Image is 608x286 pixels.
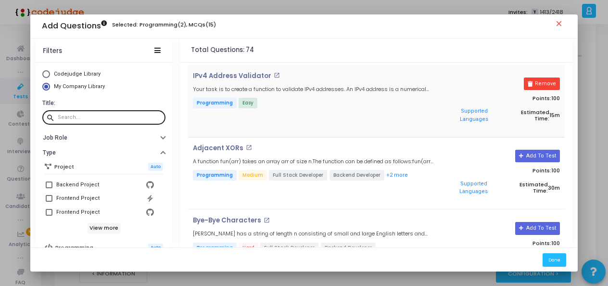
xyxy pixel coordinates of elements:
[193,170,237,181] span: Programming
[444,177,560,199] p: Estimated Time:
[548,185,560,191] span: 30m
[246,144,252,151] mat-icon: open_in_new
[54,83,105,90] span: My Company Library
[54,164,74,170] h6: Project
[515,150,560,162] button: Add To Test
[444,104,504,127] button: Supported Languages
[549,112,560,118] span: 15m
[46,113,58,122] mat-icon: search
[148,244,163,252] span: Auto
[444,177,504,199] button: Supported Languages
[58,115,162,120] input: Search...
[321,243,376,253] span: Backend Developer
[56,179,99,191] div: Backend Project
[239,98,257,108] span: Easy
[444,95,560,102] p: Points:
[193,231,434,237] h5: [PERSON_NAME] has a string of length n consisting of small and large English letters and digits.H...
[386,171,408,180] button: +2 more
[193,86,434,92] h5: Your task is to create a function to validate IPv4 addresses. An IPv4 address is a numerical labe...
[444,104,560,127] p: Estimated Time:
[55,245,93,251] h6: Programming
[329,170,384,181] span: Backend Developer
[524,78,560,90] button: Remove
[193,217,261,224] p: Bye-Bye Characters
[148,163,163,171] span: Auto
[35,145,173,160] button: Type
[515,222,560,234] button: Add To Test
[191,46,254,54] h4: Total Questions: 74
[193,144,243,152] p: Adjacent XORs
[193,72,271,80] p: IPv4 Address Validator
[260,243,318,253] span: Full Stack Developer
[43,149,56,156] h6: Type
[193,98,237,108] span: Programming
[56,193,100,204] div: Frontend Project
[444,240,560,247] p: Points:
[42,70,165,93] mat-radio-group: Select Library
[555,19,566,31] mat-icon: close
[543,253,566,266] button: Done
[239,170,267,181] span: Medium
[551,239,560,247] span: 100
[551,167,560,174] span: 100
[551,94,560,102] span: 100
[43,47,62,55] div: Filters
[193,158,434,165] h5: A function fun(arr) takes an array arr of size n.The function can be defined as follows:fun(arr) ...
[42,100,163,107] h6: Title:
[35,130,173,145] button: Job Role
[54,71,101,77] span: Codejudge Library
[56,207,100,218] div: Frontend Project
[42,21,107,31] h3: Add Questions
[193,243,237,253] span: Programming
[112,22,216,28] h6: Selected: Programming(2), MCQs(15)
[274,72,280,78] mat-icon: open_in_new
[43,134,67,142] h6: Job Role
[239,243,258,253] span: Hard
[269,170,327,181] span: Full Stack Developer
[444,168,560,174] p: Points:
[264,217,270,223] mat-icon: open_in_new
[88,223,121,234] h6: View more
